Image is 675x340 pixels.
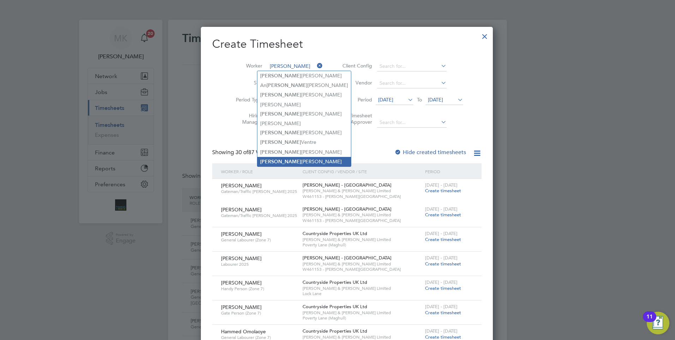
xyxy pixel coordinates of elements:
li: [PERSON_NAME] [257,147,351,157]
div: Worker / Role [219,163,301,180]
span: W461153 - [PERSON_NAME][GEOGRAPHIC_DATA] [303,266,422,272]
span: Hammed Omolaoye [221,328,266,335]
b: [PERSON_NAME] [260,73,301,79]
h2: Create Timesheet [212,37,482,52]
span: [PERSON_NAME] & [PERSON_NAME] Limited [303,286,422,291]
span: [DATE] - [DATE] [425,182,458,188]
li: [PERSON_NAME] [257,128,351,137]
input: Search for... [377,118,447,128]
span: Handy Person (Zone 7) [221,286,297,292]
span: [PERSON_NAME] [221,304,262,310]
li: [PERSON_NAME] [257,90,351,100]
div: Period [423,163,474,180]
span: [DATE] - [DATE] [425,255,458,261]
b: [PERSON_NAME] [267,82,307,88]
label: Site [231,80,262,86]
span: 30 of [235,149,248,156]
span: W461153 - [PERSON_NAME][GEOGRAPHIC_DATA] [303,218,422,223]
li: [PERSON_NAME] [257,71,351,81]
label: Client Config [340,63,372,69]
span: [PERSON_NAME] [221,280,262,286]
span: [DATE] - [DATE] [425,206,458,212]
button: Open Resource Center, 11 new notifications [647,312,669,334]
li: [PERSON_NAME] [257,157,351,166]
input: Search for... [267,61,323,71]
label: Period [340,96,372,103]
span: Create timesheet [425,334,461,340]
label: Hiring Manager [231,112,262,125]
span: Poverty Lane (Maghull) [303,242,422,248]
input: Search for... [377,78,447,88]
span: Countryside Properties UK Ltd [303,304,367,310]
label: Period Type [231,96,262,103]
span: Create timesheet [425,285,461,291]
span: [DATE] - [DATE] [425,328,458,334]
span: [DATE] [428,96,443,103]
span: Create timesheet [425,188,461,194]
label: Vendor [340,80,372,86]
li: [PERSON_NAME] [257,109,351,119]
b: [PERSON_NAME] [260,111,301,117]
span: [DATE] - [DATE] [425,230,458,236]
span: General Labourer (Zone 7) [221,237,297,243]
span: [PERSON_NAME] & [PERSON_NAME] Limited [303,237,422,242]
b: [PERSON_NAME] [260,149,301,155]
label: Worker [231,63,262,69]
span: Lock Lane [303,291,422,297]
span: [PERSON_NAME] - [GEOGRAPHIC_DATA] [303,182,392,188]
div: 11 [646,317,653,326]
span: Create timesheet [425,236,461,242]
span: [PERSON_NAME] - [GEOGRAPHIC_DATA] [303,206,392,212]
span: To [415,95,424,104]
span: [PERSON_NAME] [221,255,262,262]
span: 87 Workers [235,149,276,156]
span: [PERSON_NAME] & [PERSON_NAME] Limited [303,334,422,340]
span: [PERSON_NAME] & [PERSON_NAME] Limited [303,261,422,267]
span: Create timesheet [425,310,461,316]
div: Showing [212,149,278,156]
input: Search for... [377,61,447,71]
div: Client Config / Vendor / Site [301,163,423,180]
span: [PERSON_NAME] & [PERSON_NAME] Limited [303,212,422,218]
span: [PERSON_NAME] & [PERSON_NAME] Limited [303,310,422,316]
b: [PERSON_NAME] [260,139,301,145]
b: [PERSON_NAME] [260,159,301,165]
span: Gate Person (Zone 7) [221,310,297,316]
span: [PERSON_NAME] & [PERSON_NAME] Limited [303,188,422,194]
li: Ventre [257,137,351,147]
span: Create timesheet [425,212,461,218]
span: Countryside Properties UK Ltd [303,230,367,236]
span: [PERSON_NAME] - [GEOGRAPHIC_DATA] [303,255,392,261]
span: [DATE] - [DATE] [425,304,458,310]
span: Gateman/Traffic [PERSON_NAME] 2025 [221,213,297,218]
span: [PERSON_NAME] [221,206,262,213]
b: [PERSON_NAME] [260,92,301,98]
label: Timesheet Approver [340,112,372,125]
span: [DATE] [378,96,393,103]
span: Countryside Properties UK Ltd [303,279,367,285]
span: [PERSON_NAME] [221,182,262,189]
li: [PERSON_NAME] [257,119,351,128]
span: Labourer 2025 [221,262,297,267]
span: [DATE] - [DATE] [425,279,458,285]
li: An [PERSON_NAME] [257,81,351,90]
span: Poverty Lane (Maghull) [303,315,422,321]
b: [PERSON_NAME] [260,130,301,136]
label: Hide created timesheets [394,149,466,156]
span: W461153 - [PERSON_NAME][GEOGRAPHIC_DATA] [303,194,422,199]
li: [PERSON_NAME] [257,100,351,109]
span: [PERSON_NAME] [221,231,262,237]
span: Create timesheet [425,261,461,267]
span: Countryside Properties UK Ltd [303,328,367,334]
span: Gateman/Traffic [PERSON_NAME] 2025 [221,189,297,194]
